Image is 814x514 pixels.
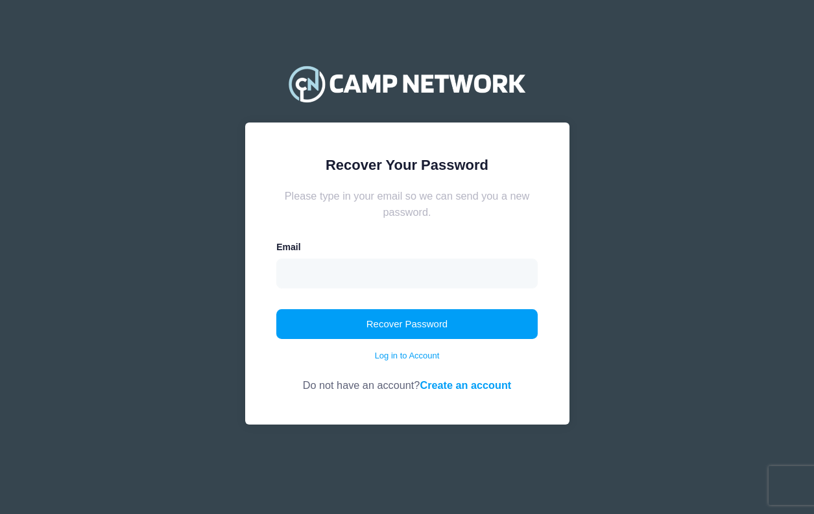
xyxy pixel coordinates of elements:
[276,240,300,254] label: Email
[420,379,511,391] a: Create an account
[283,58,531,110] img: Camp Network
[276,154,538,176] div: Recover Your Password
[276,362,538,393] div: Do not have an account?
[276,188,538,220] div: Please type in your email so we can send you a new password.
[276,309,538,339] button: Recover Password
[375,349,440,362] a: Log in to Account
